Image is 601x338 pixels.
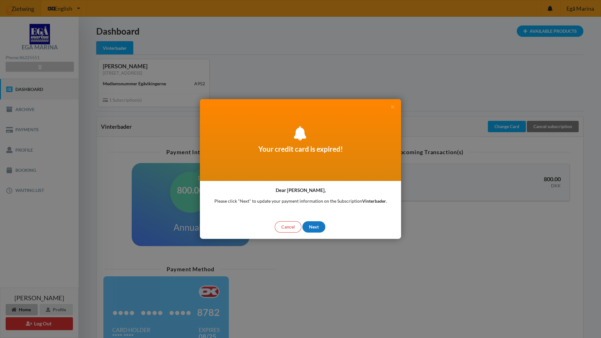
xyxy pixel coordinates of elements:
[214,198,387,204] p: Please click "Next" to update your payment information on the Subscription .
[362,198,386,204] b: Vinterbader
[275,221,301,233] div: Cancel
[276,187,326,193] h4: Dear [PERSON_NAME],
[200,99,401,181] div: Your credit card is expired!
[302,221,325,233] div: Next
